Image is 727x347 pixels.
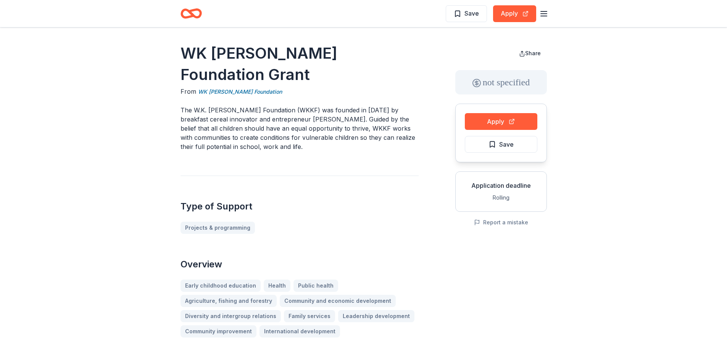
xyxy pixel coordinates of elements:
[181,5,202,22] a: Home
[181,87,419,96] div: From
[455,70,547,94] div: not specified
[462,181,540,190] div: Application deadline
[181,200,419,213] h2: Type of Support
[499,139,514,149] span: Save
[462,193,540,202] div: Rolling
[525,50,541,56] span: Share
[513,46,547,61] button: Share
[493,5,536,22] button: Apply
[474,218,528,227] button: Report a mistake
[181,106,419,151] p: The W.K. [PERSON_NAME] Foundation (WKKF) was founded in [DATE] by breakfast cereal innovator and ...
[181,258,419,270] h2: Overview
[464,8,479,18] span: Save
[181,43,419,85] h1: WK [PERSON_NAME] Foundation Grant
[465,136,537,153] button: Save
[446,5,487,22] button: Save
[465,113,537,130] button: Apply
[198,87,282,96] a: WK [PERSON_NAME] Foundation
